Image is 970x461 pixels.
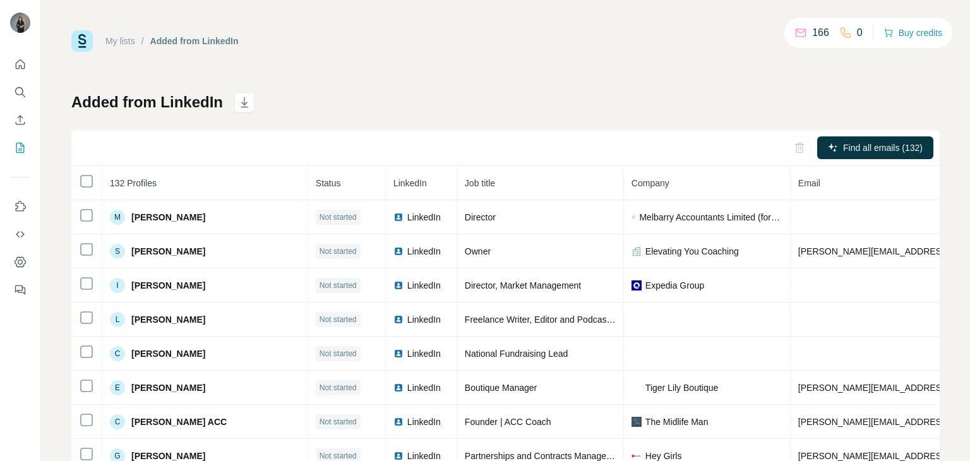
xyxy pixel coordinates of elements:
[798,178,820,188] span: Email
[465,314,617,325] span: Freelance Writer, Editor and Podcaster
[465,383,537,393] span: Boutique Manager
[320,246,357,257] span: Not started
[10,81,30,104] button: Search
[465,349,568,359] span: National Fundraising Lead
[393,280,404,290] img: LinkedIn logo
[10,223,30,246] button: Use Surfe API
[110,414,125,429] div: C
[465,246,491,256] span: Owner
[407,313,441,326] span: LinkedIn
[393,314,404,325] img: LinkedIn logo
[131,313,205,326] span: [PERSON_NAME]
[320,348,357,359] span: Not started
[10,195,30,218] button: Use Surfe on LinkedIn
[465,178,495,188] span: Job title
[110,178,157,188] span: 132 Profiles
[320,416,357,428] span: Not started
[393,383,404,393] img: LinkedIn logo
[812,25,829,40] p: 166
[407,347,441,360] span: LinkedIn
[10,136,30,159] button: My lists
[407,211,441,224] span: LinkedIn
[10,251,30,273] button: Dashboard
[632,280,642,290] img: company-logo
[843,141,923,154] span: Find all emails (132)
[393,178,427,188] span: LinkedIn
[110,312,125,327] div: L
[632,451,642,461] img: company-logo
[645,416,709,428] span: The Midlife Man
[131,211,205,224] span: [PERSON_NAME]
[632,385,642,390] img: company-logo
[10,109,30,131] button: Enrich CSV
[110,346,125,361] div: C
[632,417,642,427] img: company-logo
[105,36,135,46] a: My lists
[393,212,404,222] img: LinkedIn logo
[393,349,404,359] img: LinkedIn logo
[131,279,205,292] span: [PERSON_NAME]
[131,347,205,360] span: [PERSON_NAME]
[141,35,144,47] li: /
[10,53,30,76] button: Quick start
[131,381,205,394] span: [PERSON_NAME]
[393,451,404,461] img: LinkedIn logo
[817,136,933,159] button: Find all emails (132)
[71,92,223,112] h1: Added from LinkedIn
[393,417,404,427] img: LinkedIn logo
[465,451,671,461] span: Partnerships and Contracts Manager – Public Sector
[110,210,125,225] div: M
[320,280,357,291] span: Not started
[316,178,341,188] span: Status
[465,417,551,427] span: Founder | ACC Coach
[10,278,30,301] button: Feedback
[393,246,404,256] img: LinkedIn logo
[110,278,125,293] div: I
[645,245,739,258] span: Elevating You Coaching
[71,30,93,52] img: Surfe Logo
[110,244,125,259] div: S
[857,25,863,40] p: 0
[639,211,782,224] span: Melbarry Accountants Limited (formerly known as [PERSON_NAME] [PERSON_NAME])
[407,279,441,292] span: LinkedIn
[645,381,718,394] span: Tiger Lily Boutique
[320,314,357,325] span: Not started
[131,245,205,258] span: [PERSON_NAME]
[320,382,357,393] span: Not started
[883,24,942,42] button: Buy credits
[645,279,704,292] span: Expedia Group
[407,416,441,428] span: LinkedIn
[465,212,496,222] span: Director
[632,178,669,188] span: Company
[407,381,441,394] span: LinkedIn
[131,416,227,428] span: [PERSON_NAME] ACC
[110,380,125,395] div: E
[10,13,30,33] img: Avatar
[320,212,357,223] span: Not started
[465,280,581,290] span: Director, Market Management
[150,35,239,47] div: Added from LinkedIn
[407,245,441,258] span: LinkedIn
